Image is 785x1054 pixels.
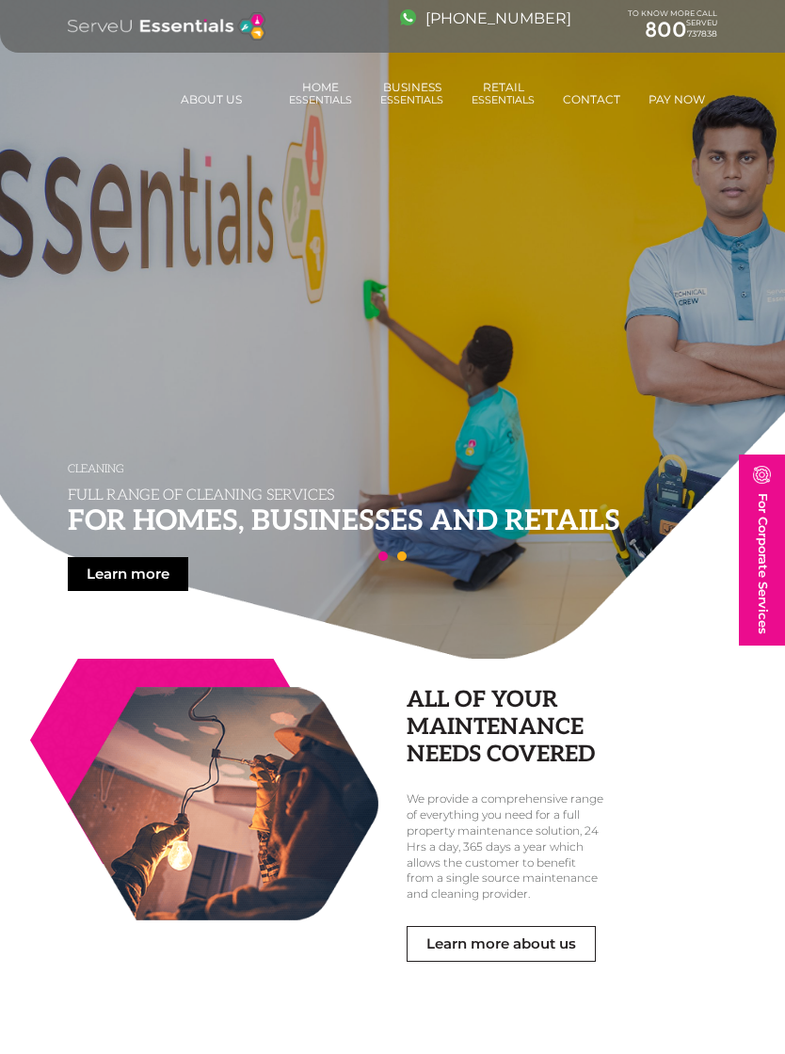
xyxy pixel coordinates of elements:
[400,9,571,27] a: [PHONE_NUMBER]
[739,455,785,646] a: For Corporate Services
[68,504,620,538] span: for Homes, Businesses and Retails
[628,9,717,43] div: TO KNOW MORE CALL SERVEU
[646,84,708,116] a: Pay Now
[68,687,378,920] img: image
[407,926,596,962] a: Learn more about us
[289,94,352,106] span: Essentials
[378,551,388,561] a: 1
[753,466,771,484] img: image
[68,487,717,504] span: Full Range of Cleaning Services
[560,84,623,116] a: Contact
[178,84,245,116] a: About us
[68,557,188,591] a: Learn more
[380,94,443,106] span: Essentials
[68,463,717,476] h6: Cleaning
[645,17,687,42] span: 800
[469,72,537,117] a: RetailEssentials
[377,72,446,117] a: BusinessEssentials
[407,791,604,902] p: We provide a comprehensive range of everything you need for a full property maintenance solution,...
[400,9,416,25] img: image
[628,18,717,42] a: 800737838
[68,12,265,40] img: logo
[397,551,407,561] a: 2
[286,72,355,117] a: HomeEssentials
[472,94,535,106] span: Essentials
[407,687,604,768] h2: All of your maintenance needs covered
